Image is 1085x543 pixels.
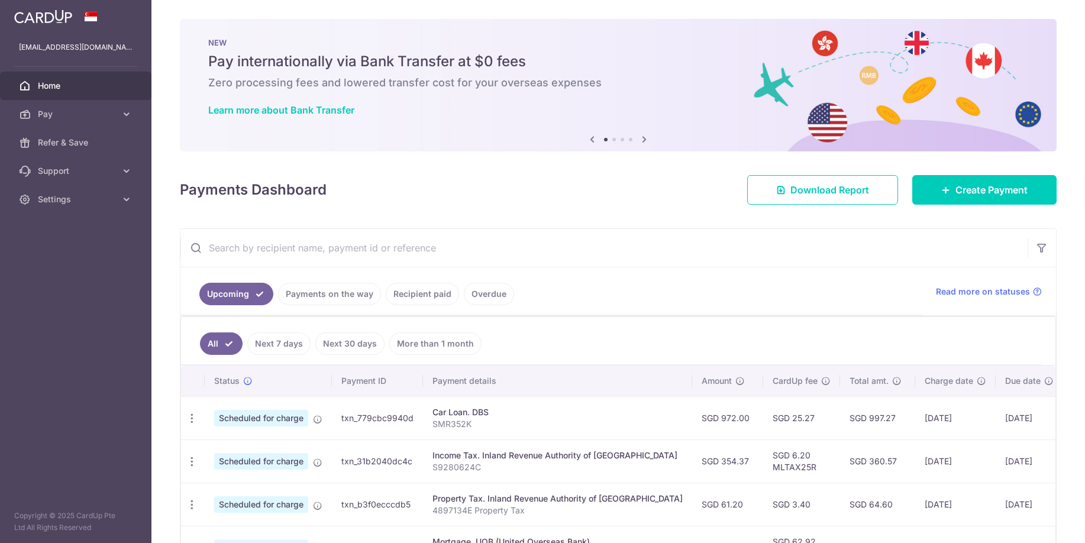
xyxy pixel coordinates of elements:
h5: Pay internationally via Bank Transfer at $0 fees [208,52,1028,71]
span: Read more on statuses [936,286,1030,298]
div: Property Tax. Inland Revenue Authority of [GEOGRAPHIC_DATA] [432,493,683,505]
span: Total amt. [850,375,889,387]
input: Search by recipient name, payment id or reference [180,229,1028,267]
h4: Payments Dashboard [180,179,327,201]
td: [DATE] [915,483,996,526]
span: Scheduled for charge [214,410,308,426]
td: [DATE] [996,439,1063,483]
p: [EMAIL_ADDRESS][DOMAIN_NAME] [19,41,133,53]
span: Scheduled for charge [214,453,308,470]
a: Read more on statuses [936,286,1042,298]
td: SGD 972.00 [692,396,763,439]
span: Amount [702,375,732,387]
h6: Zero processing fees and lowered transfer cost for your overseas expenses [208,76,1028,90]
a: Upcoming [199,283,273,305]
td: txn_31b2040dc4c [332,439,423,483]
div: Income Tax. Inland Revenue Authority of [GEOGRAPHIC_DATA] [432,450,683,461]
a: Recipient paid [386,283,459,305]
a: Payments on the way [278,283,381,305]
td: SGD 354.37 [692,439,763,483]
span: Charge date [925,375,973,387]
th: Payment ID [332,366,423,396]
p: S9280624C [432,461,683,473]
span: Download Report [790,183,869,197]
a: More than 1 month [389,332,482,355]
span: Pay [38,108,116,120]
a: Download Report [747,175,898,205]
td: [DATE] [996,483,1063,526]
td: SGD 64.60 [840,483,915,526]
a: Next 7 days [247,332,311,355]
img: Bank transfer banner [180,19,1057,151]
span: Due date [1005,375,1041,387]
td: txn_779cbc9940d [332,396,423,439]
span: Settings [38,193,116,205]
a: Learn more about Bank Transfer [208,104,354,116]
img: CardUp [14,9,72,24]
span: Scheduled for charge [214,496,308,513]
p: NEW [208,38,1028,47]
td: [DATE] [996,396,1063,439]
td: SGD 25.27 [763,396,840,439]
span: Status [214,375,240,387]
span: Support [38,165,116,177]
div: Car Loan. DBS [432,406,683,418]
p: SMR352K [432,418,683,430]
td: SGD 997.27 [840,396,915,439]
td: SGD 61.20 [692,483,763,526]
td: SGD 6.20 MLTAX25R [763,439,840,483]
td: SGD 3.40 [763,483,840,526]
td: SGD 360.57 [840,439,915,483]
td: txn_b3f0ecccdb5 [332,483,423,526]
a: Create Payment [912,175,1057,205]
span: Home [38,80,116,92]
td: [DATE] [915,396,996,439]
a: Overdue [464,283,514,305]
td: [DATE] [915,439,996,483]
span: Create Payment [955,183,1028,197]
p: 4897134E Property Tax [432,505,683,516]
span: Refer & Save [38,137,116,148]
span: CardUp fee [773,375,818,387]
a: All [200,332,243,355]
a: Next 30 days [315,332,385,355]
th: Payment details [423,366,692,396]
